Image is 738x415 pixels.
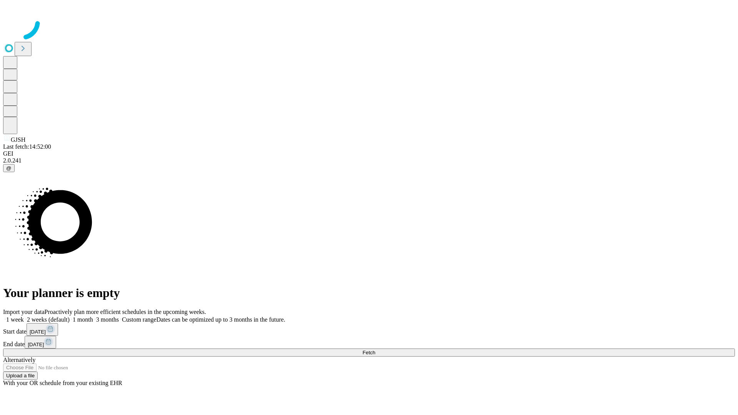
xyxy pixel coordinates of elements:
[3,143,51,150] span: Last fetch: 14:52:00
[3,157,735,164] div: 2.0.241
[30,329,46,335] span: [DATE]
[3,150,735,157] div: GEI
[3,349,735,357] button: Fetch
[6,316,24,323] span: 1 week
[3,323,735,336] div: Start date
[27,316,70,323] span: 2 weeks (default)
[73,316,93,323] span: 1 month
[11,136,25,143] span: GJSH
[28,342,44,347] span: [DATE]
[122,316,156,323] span: Custom range
[156,316,285,323] span: Dates can be optimized up to 3 months in the future.
[45,309,206,315] span: Proactively plan more efficient schedules in the upcoming weeks.
[3,309,45,315] span: Import your data
[362,350,375,355] span: Fetch
[3,380,122,386] span: With your OR schedule from your existing EHR
[3,164,15,172] button: @
[3,286,735,300] h1: Your planner is empty
[3,336,735,349] div: End date
[25,336,56,349] button: [DATE]
[27,323,58,336] button: [DATE]
[3,357,35,363] span: Alternatively
[3,372,38,380] button: Upload a file
[6,165,12,171] span: @
[96,316,119,323] span: 3 months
